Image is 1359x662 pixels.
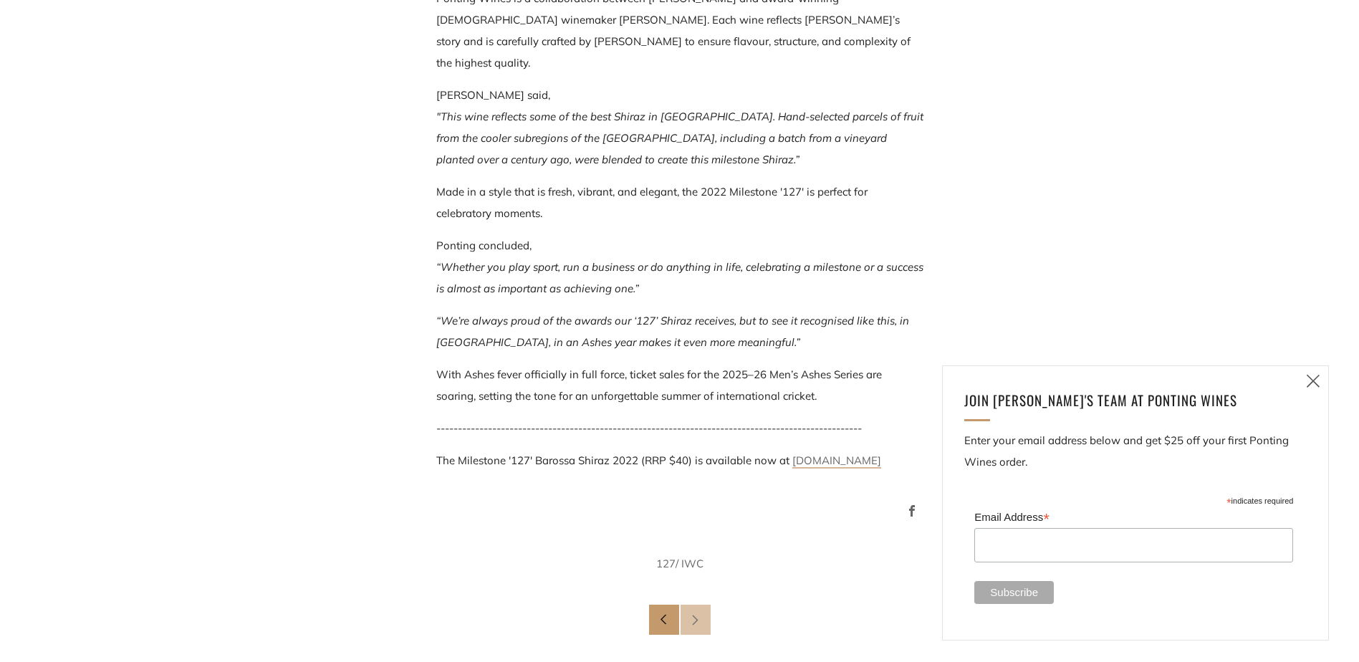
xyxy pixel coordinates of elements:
[974,581,1054,604] input: Subscribe
[436,314,909,349] em: “We’re always proud of the awards our ‘127’ Shiraz receives, but to see it recognised like this, ...
[974,507,1293,527] label: Email Address
[436,260,923,295] em: “Whether you play sport, run a business or do anything in life, celebrating a milestone or a succ...
[974,493,1293,507] div: indicates required
[436,450,923,471] p: The Milestone '127' Barossa Shiraz 2022 (RRP $40) is available now at
[656,553,678,575] li: /
[436,235,923,299] p: Ponting concluded,
[436,364,923,407] p: With Ashes fever officially in full force, ticket sales for the 2025–26 Men’s Ashes Series are so...
[681,557,703,570] a: IWC
[792,454,881,469] a: [DOMAIN_NAME]
[436,181,923,224] p: Made in a style that is fresh, vibrant, and elegant, the 2022 Milestone '127' is perfect for cele...
[436,110,923,166] em: "This wine reflects some of the best Shiraz in [GEOGRAPHIC_DATA]. Hand-selected parcels of fruit ...
[964,388,1290,412] h4: Join [PERSON_NAME]'s team at ponting Wines
[964,430,1307,473] p: Enter your email address below and get $25 off your first Ponting Wines order.
[656,557,676,570] a: 127
[436,418,923,439] p: ---------------------------------------------------------------------------------------------------
[436,85,923,171] p: [PERSON_NAME] said,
